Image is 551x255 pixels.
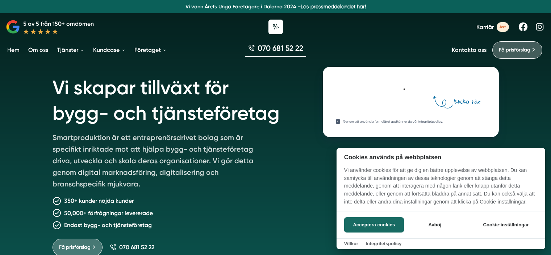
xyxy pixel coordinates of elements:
button: Avböj [406,217,464,233]
a: Villkor [344,241,358,246]
a: Integritetspolicy [366,241,401,246]
button: Cookie-inställningar [474,217,538,233]
p: Vi använder cookies för att ge dig en bättre upplevelse av webbplatsen. Du kan samtycka till anvä... [337,166,545,211]
h2: Cookies används på webbplatsen [337,154,545,161]
button: Acceptera cookies [344,217,404,233]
